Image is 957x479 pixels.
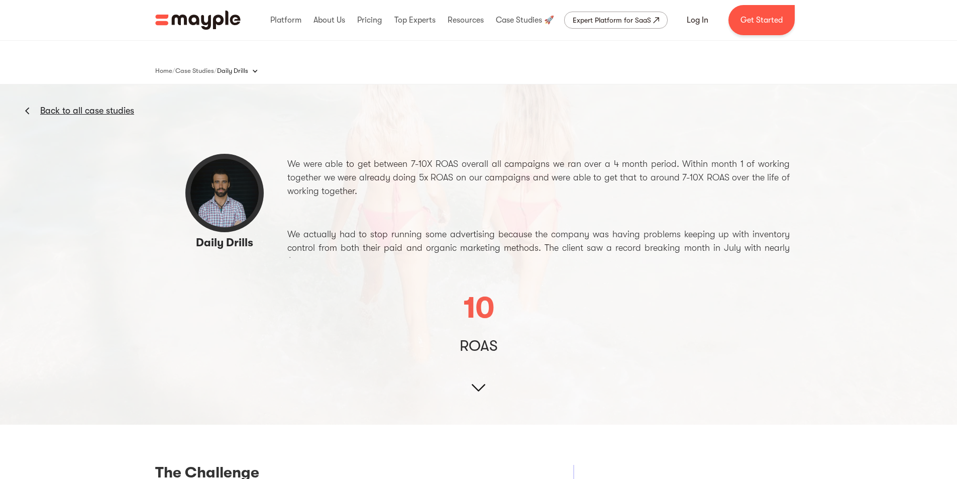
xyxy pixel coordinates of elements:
div: Top Experts [392,4,438,36]
div: Pricing [355,4,384,36]
div: / [214,66,217,76]
div: Expert Platform for SaaS [573,14,651,26]
a: Log In [675,8,720,32]
div: About Us [311,4,348,36]
div: Daily Drills [217,66,248,76]
a: Home [155,65,172,77]
a: Get Started [728,5,795,35]
a: Expert Platform for SaaS [564,12,668,29]
img: Mayple logo [155,11,241,30]
div: Resources [445,4,486,36]
a: Back to all case studies [40,105,134,117]
a: home [155,11,241,30]
div: Daily Drills [217,61,268,81]
div: Platform [268,4,304,36]
a: Case Studies [175,65,214,77]
div: / [172,66,175,76]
